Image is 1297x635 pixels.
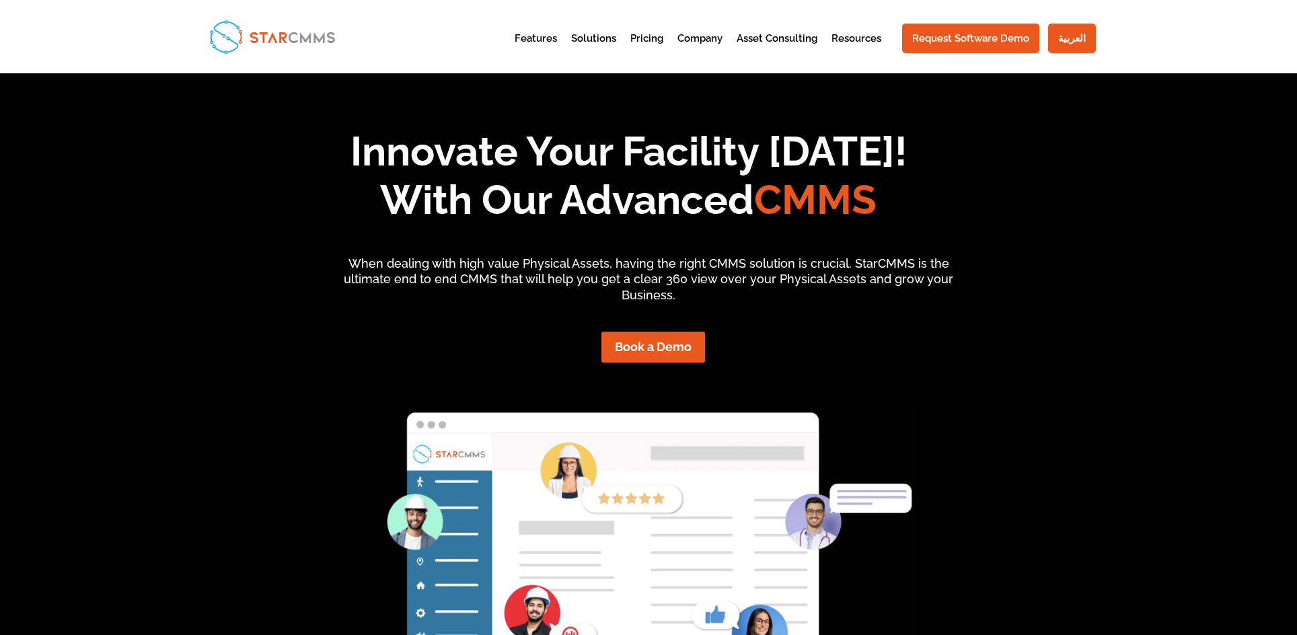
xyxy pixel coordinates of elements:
a: Resources [831,34,881,67]
h1: Innovate Your Facility [DATE]! With Our Advanced [161,127,1095,231]
a: Asset Consulting [737,34,817,67]
a: Request Software Demo [902,24,1039,53]
img: StarCMMS [204,14,340,59]
p: When dealing with high value Physical Assets, having the right CMMS solution is crucial. StarCMMS... [332,256,966,303]
a: Company [677,34,722,67]
a: العربية [1048,24,1096,53]
span: CMMS [754,176,877,223]
a: Solutions [571,34,616,67]
a: Pricing [630,34,663,67]
a: Features [515,34,557,67]
a: Book a Demo [601,332,705,362]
